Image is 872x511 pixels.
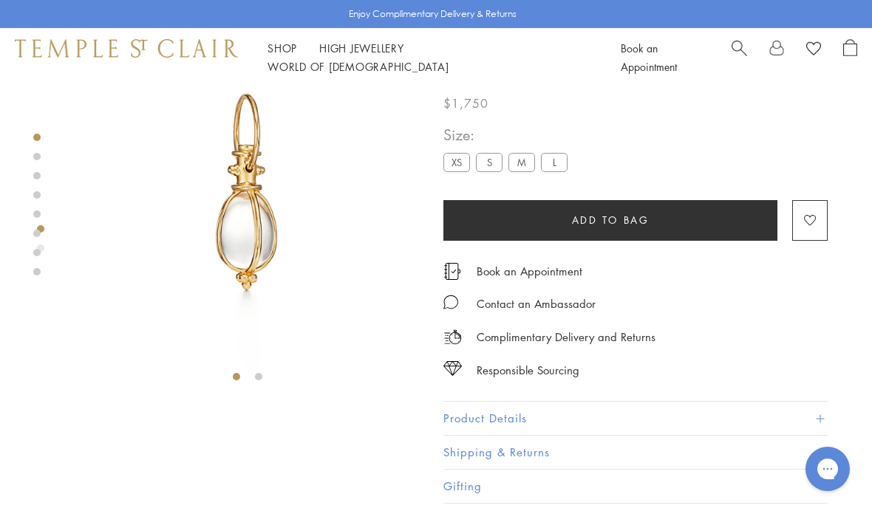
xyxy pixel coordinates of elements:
[443,361,462,376] img: icon_sourcing.svg
[319,41,404,55] a: High JewelleryHigh Jewellery
[349,7,517,21] p: Enjoy Complimentary Delivery & Returns
[268,41,297,55] a: ShopShop
[798,442,857,496] iframe: Gorgias live chat messenger
[732,39,747,76] a: Search
[541,153,568,171] label: L
[74,20,421,367] img: P55800-E9
[443,200,777,241] button: Add to bag
[443,153,470,171] label: XS
[268,39,587,76] nav: Main navigation
[843,39,857,76] a: Open Shopping Bag
[508,153,535,171] label: M
[268,59,449,74] a: World of [DEMOGRAPHIC_DATA]World of [DEMOGRAPHIC_DATA]
[477,263,582,279] a: Book an Appointment
[443,263,461,280] img: icon_appointment.svg
[477,295,596,313] div: Contact an Ambassador
[15,39,238,57] img: Temple St. Clair
[443,328,462,346] img: icon_delivery.svg
[621,41,677,74] a: Book an Appointment
[476,153,503,171] label: S
[443,295,458,309] img: MessageIcon-01_2.svg
[443,436,828,469] button: Shipping & Returns
[806,39,821,61] a: View Wishlist
[443,123,573,147] span: Size:
[477,361,579,380] div: Responsible Sourcing
[443,470,828,503] button: Gifting
[572,212,650,228] span: Add to bag
[477,328,655,346] p: Complimentary Delivery and Returns
[443,402,828,435] button: Product Details
[443,94,488,113] span: $1,750
[37,222,44,264] div: Product gallery navigation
